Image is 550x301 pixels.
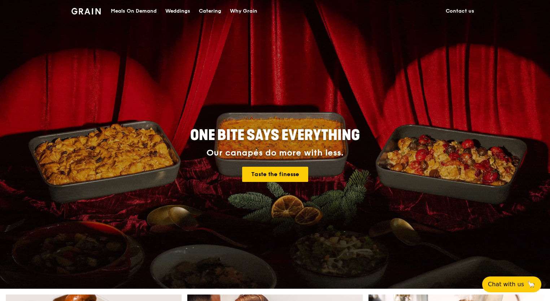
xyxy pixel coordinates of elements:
[195,0,226,22] a: Catering
[71,8,101,14] img: Grain
[226,0,262,22] a: Why Grain
[199,0,221,22] div: Catering
[145,148,405,158] div: Our canapés do more with less.
[190,127,360,144] span: ONE BITE SAYS EVERYTHING
[111,0,157,22] div: Meals On Demand
[230,0,257,22] div: Why Grain
[161,0,195,22] a: Weddings
[441,0,479,22] a: Contact us
[527,280,536,289] span: 🦙
[482,276,541,292] button: Chat with us🦙
[488,280,524,289] span: Chat with us
[242,167,308,182] a: Taste the finesse
[165,0,190,22] div: Weddings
